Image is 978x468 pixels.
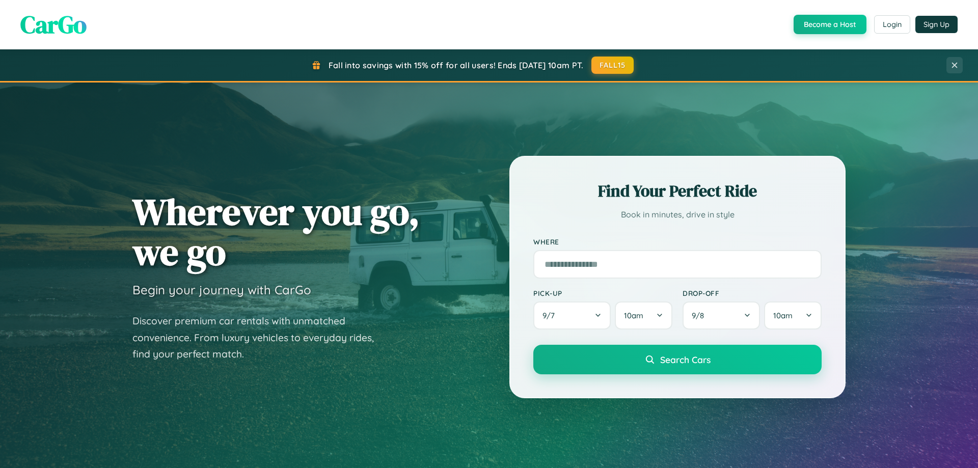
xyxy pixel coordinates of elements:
[132,282,311,297] h3: Begin your journey with CarGo
[764,301,822,329] button: 10am
[794,15,866,34] button: Become a Host
[533,345,822,374] button: Search Cars
[874,15,910,34] button: Login
[542,311,560,320] span: 9 / 7
[915,16,958,33] button: Sign Up
[533,289,672,297] label: Pick-up
[683,301,760,329] button: 9/8
[132,191,420,272] h1: Wherever you go, we go
[773,311,793,320] span: 10am
[132,313,387,363] p: Discover premium car rentals with unmatched convenience. From luxury vehicles to everyday rides, ...
[533,207,822,222] p: Book in minutes, drive in style
[615,301,672,329] button: 10am
[683,289,822,297] label: Drop-off
[329,60,584,70] span: Fall into savings with 15% off for all users! Ends [DATE] 10am PT.
[591,57,634,74] button: FALL15
[533,180,822,202] h2: Find Your Perfect Ride
[20,8,87,41] span: CarGo
[692,311,709,320] span: 9 / 8
[660,354,711,365] span: Search Cars
[624,311,643,320] span: 10am
[533,237,822,246] label: Where
[533,301,611,329] button: 9/7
